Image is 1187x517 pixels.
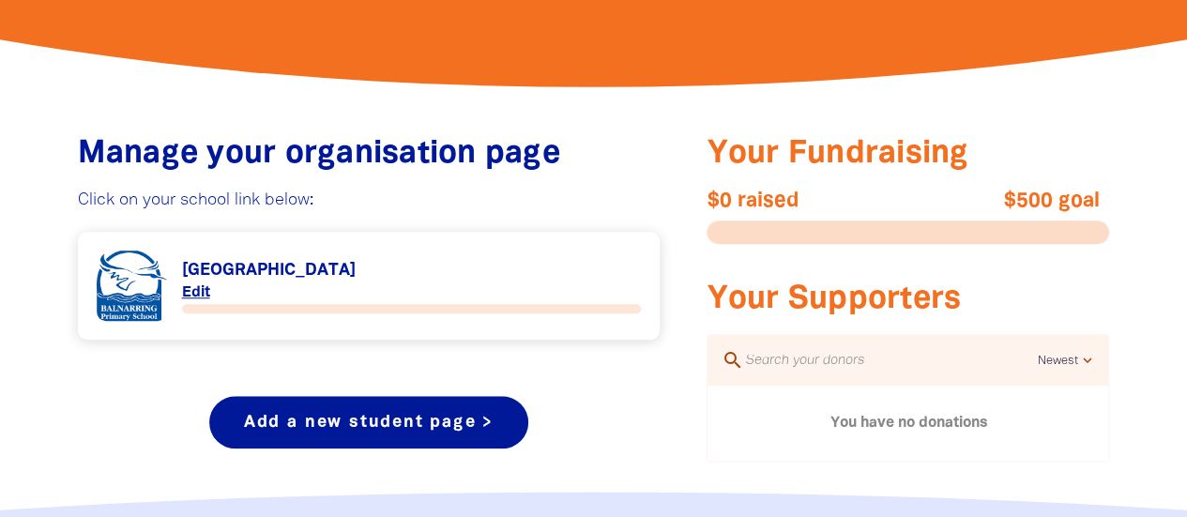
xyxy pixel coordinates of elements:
[708,386,1108,461] div: You have no donations
[78,190,661,212] p: Click on your school link below:
[743,348,1037,373] input: Search your donors
[707,140,968,169] span: Your Fundraising
[898,190,1100,212] span: $500 goal
[209,396,528,449] a: Add a new student page >
[97,251,642,321] div: Paginated content
[78,140,560,169] span: Manage your organisation page
[707,190,908,212] span: $0 raised
[708,386,1108,461] div: Paginated content
[721,349,743,372] i: search
[707,285,961,314] span: Your Supporters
